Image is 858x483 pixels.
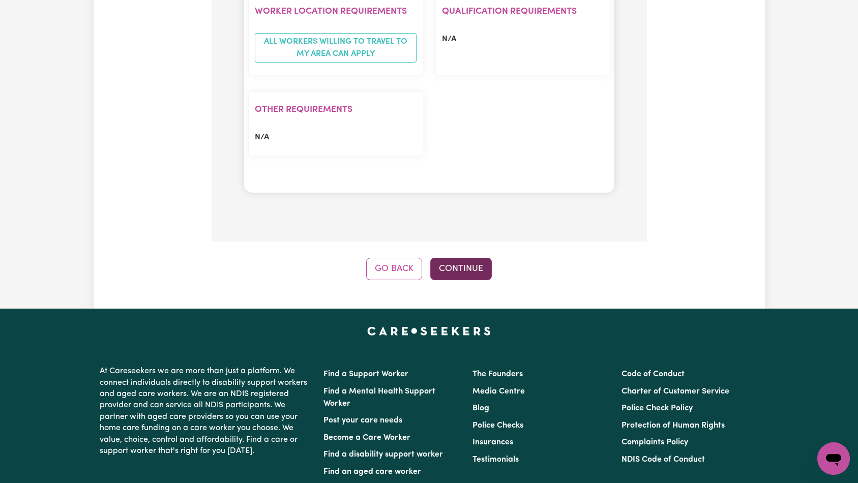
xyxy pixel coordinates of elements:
[323,387,435,408] a: Find a Mental Health Support Worker
[622,421,725,430] a: Protection of Human Rights
[622,404,693,412] a: Police Check Policy
[622,438,688,446] a: Complaints Policy
[255,33,417,63] span: All workers willing to travel to my area can apply
[323,450,443,459] a: Find a disability support worker
[472,387,525,396] a: Media Centre
[622,370,685,378] a: Code of Conduct
[323,468,421,476] a: Find an aged care worker
[100,361,311,461] p: At Careseekers we are more than just a platform. We connect individuals directly to disability su...
[472,404,489,412] a: Blog
[622,456,705,464] a: NDIS Code of Conduct
[367,327,491,335] a: Careseekers home page
[255,133,269,141] span: N/A
[472,438,513,446] a: Insurances
[323,370,408,378] a: Find a Support Worker
[442,6,604,17] h2: Qualification requirements
[430,258,492,280] button: Continue
[472,456,519,464] a: Testimonials
[366,258,422,280] button: Go Back
[323,416,402,425] a: Post your care needs
[472,421,523,430] a: Police Checks
[622,387,729,396] a: Charter of Customer Service
[817,442,850,475] iframe: Button to launch messaging window
[472,370,523,378] a: The Founders
[323,434,410,442] a: Become a Care Worker
[255,6,417,17] h2: Worker location requirements
[255,104,417,115] h2: Other requirements
[442,35,456,43] span: N/A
